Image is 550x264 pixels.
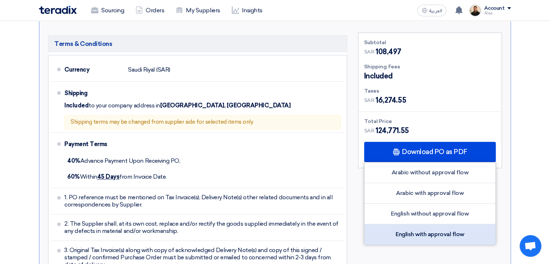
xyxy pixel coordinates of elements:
[364,204,495,224] div: English without approval flow
[469,5,481,16] img: MAA_1717931611039.JPG
[89,102,160,109] span: to your company address in
[429,8,442,13] span: العربية
[376,95,406,106] span: 16,274.55
[67,157,80,164] strong: 40%
[364,224,495,244] div: English with approval flow
[64,85,122,102] div: Shipping
[170,3,226,18] a: My Suppliers
[64,61,122,78] div: Currency
[364,118,496,125] div: Total Price
[364,97,375,104] span: SAR
[130,3,170,18] a: Orders
[364,39,496,46] div: Subtotal
[364,71,393,81] span: Included
[64,220,341,235] span: 2. The Supplier shall, at its own cost, replace and/or rectify the goods supplied immediately in ...
[402,149,467,155] span: Download PO as PDF
[64,194,341,208] span: 1. PO reference must be mentioned on Tax Invoice(s), Delivery Note(s) other related documents and...
[48,35,347,52] h5: Terms & Conditions
[85,3,130,18] a: Sourcing
[484,11,511,15] div: Alaa
[376,46,401,57] span: 108,497
[160,102,291,109] span: [GEOGRAPHIC_DATA], [GEOGRAPHIC_DATA]
[97,173,120,180] u: 45 Days
[520,235,541,257] div: Open chat
[64,136,335,153] div: Payment Terms
[67,157,180,164] span: Advance Payment Upon Receiving PO,
[226,3,268,18] a: Insights
[64,102,89,109] span: Included
[67,173,80,180] strong: 60%
[364,162,495,183] div: Arabic without approval flow
[376,125,409,136] span: 124,771.55
[417,5,446,16] button: العربية
[364,127,375,135] span: SAR
[39,6,77,14] img: Teradix logo
[364,48,375,56] span: SAR
[364,63,496,71] div: Shipping Fees
[484,5,504,12] div: Account
[364,183,495,204] div: Arabic with approval flow
[128,63,170,77] div: Saudi Riyal (SAR)
[67,173,167,180] span: Within from Invoice Date.
[64,115,341,129] div: Shipping terms may be changed from supplier side for selected items only
[364,87,496,95] div: Taxes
